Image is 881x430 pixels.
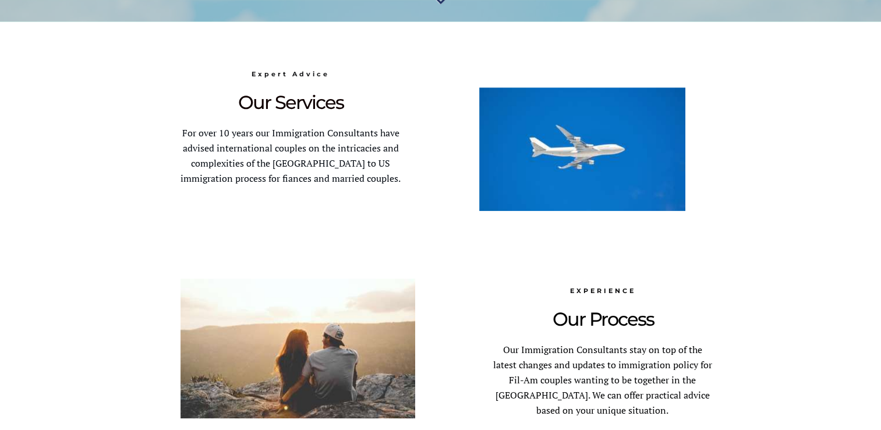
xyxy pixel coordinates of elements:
[252,70,330,78] span: Expert Advice
[553,308,654,330] span: Our Process
[181,126,401,185] span: For over 10 years our Immigration Consultants have advised international couples on the intricaci...
[570,287,636,295] span: EXPERIENCE
[493,343,712,417] span: Our Immigration Consultants stay on top of the latest changes and updates to immigration policy f...
[238,91,344,114] span: Our Services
